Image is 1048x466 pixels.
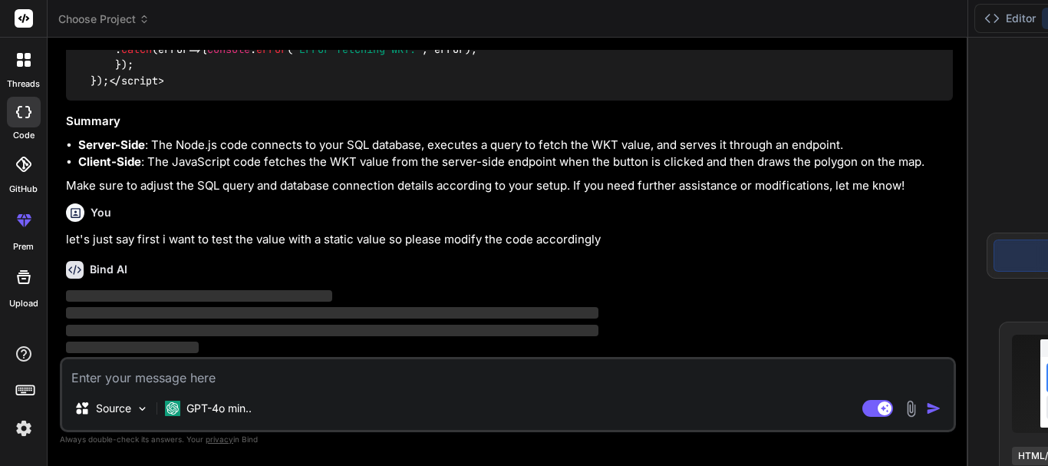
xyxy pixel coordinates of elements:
h3: Summary [66,113,953,131]
label: threads [7,78,40,91]
span: error [158,42,189,56]
span: ‌ [66,342,199,353]
p: Always double-check its answers. Your in Bind [60,432,956,447]
button: Editor [978,8,1042,29]
span: </ > [109,74,164,88]
span: script [121,74,158,88]
h6: Bind AI [90,262,127,277]
span: ‌ [66,290,332,302]
img: GPT-4o mini [165,401,180,416]
span: Choose Project [58,12,150,27]
li: : The Node.js code connects to your SQL database, executes a query to fetch the WKT value, and se... [78,137,953,154]
span: error [256,42,287,56]
span: 'Error fetching WKT:' [293,42,422,56]
span: catch [121,42,152,56]
label: Upload [9,297,38,310]
span: privacy [206,435,233,444]
strong: Server-Side [78,137,145,152]
span: => [158,42,201,56]
span: ‌ [66,325,598,336]
span: console [207,42,250,56]
label: prem [13,240,34,253]
label: code [13,129,35,142]
li: : The JavaScript code fetches the WKT value from the server-side endpoint when the button is clic... [78,154,953,171]
label: GitHub [9,183,38,196]
img: icon [926,401,941,416]
img: attachment [902,400,920,418]
img: settings [11,415,37,441]
p: let's just say first i want to test the value with a static value so please modify the code accor... [66,231,953,249]
span: ‌ [66,307,598,319]
img: Pick Models [136,402,149,415]
p: Make sure to adjust the SQL query and database connection details according to your setup. If you... [66,177,953,195]
strong: Client-Side [78,154,141,169]
p: Source [96,401,131,416]
h6: You [91,205,111,220]
p: GPT-4o min.. [186,401,252,416]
